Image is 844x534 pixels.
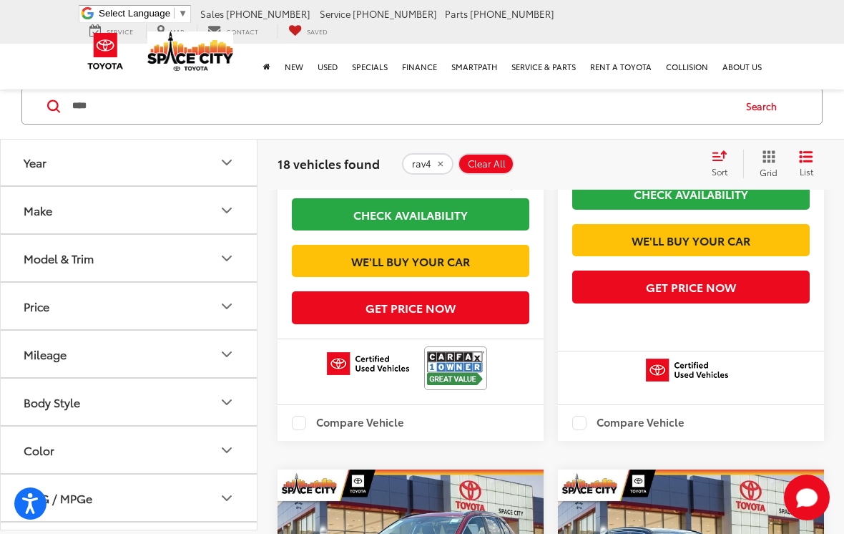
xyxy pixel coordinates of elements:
[504,44,583,89] a: Service & Parts
[24,155,46,169] div: Year
[395,44,444,89] a: Finance
[99,8,187,19] a: Select Language​
[256,44,278,89] a: Home
[24,491,92,505] div: MPG / MPGe
[146,24,195,39] a: Map
[147,31,233,71] img: Space City Toyota
[24,395,80,409] div: Body Style
[218,201,235,218] div: Make
[583,44,659,89] a: Rent a Toyota
[24,443,54,457] div: Color
[1,139,258,185] button: YearYear
[1,331,258,377] button: MileageMileage
[24,203,52,217] div: Make
[200,7,224,20] span: Sales
[712,165,727,178] span: Sort
[226,26,258,36] span: Contact
[799,165,813,178] span: List
[320,7,350,20] span: Service
[107,26,133,36] span: Service
[292,198,529,230] a: Check Availability
[646,359,728,382] img: Toyota Certified Used Vehicles
[310,44,345,89] a: Used
[292,245,529,277] a: We'll Buy Your Car
[445,7,468,20] span: Parts
[218,153,235,170] div: Year
[71,89,732,123] input: Search by Make, Model, or Keyword
[278,155,380,172] span: 18 vehicles found
[292,416,404,430] label: Compare Vehicle
[24,299,49,313] div: Price
[1,427,258,473] button: ColorColor
[572,271,810,303] button: Get Price Now
[218,441,235,458] div: Color
[402,153,453,175] button: remove rav4
[572,416,684,430] label: Compare Vehicle
[427,349,484,387] img: CarFax One Owner
[24,251,94,265] div: Model & Trim
[659,44,715,89] a: Collision
[1,379,258,425] button: Body StyleBody Style
[218,345,235,362] div: Mileage
[743,150,788,178] button: Grid View
[226,7,310,20] span: [PHONE_NUMBER]
[218,393,235,410] div: Body Style
[307,26,328,36] span: Saved
[345,44,395,89] a: Specials
[1,235,258,281] button: Model & TrimModel & Trim
[715,44,769,89] a: About Us
[79,28,132,74] img: Toyota
[444,44,504,89] a: SmartPath
[784,475,830,520] svg: Start Chat
[468,158,506,170] span: Clear All
[1,475,258,521] button: MPG / MPGeMPG / MPGe
[218,249,235,266] div: Model & Trim
[1,187,258,233] button: MakeMake
[170,26,184,36] span: Map
[327,352,409,375] img: Toyota Certified Used Vehicles
[278,24,338,39] a: My Saved Vehicles
[292,291,529,324] button: Get Price Now
[760,166,777,178] span: Grid
[79,24,144,39] a: Service
[1,283,258,329] button: PricePrice
[705,150,743,178] button: Select sort value
[572,224,810,256] a: We'll Buy Your Car
[470,7,554,20] span: [PHONE_NUMBER]
[197,24,269,39] a: Contact
[784,475,830,520] button: Toggle Chat Window
[788,150,824,178] button: List View
[99,8,170,19] span: Select Language
[24,347,67,361] div: Mileage
[572,178,810,210] a: Check Availability
[178,8,187,19] span: ▼
[458,153,514,175] button: Clear All
[218,297,235,314] div: Price
[353,7,437,20] span: [PHONE_NUMBER]
[218,489,235,506] div: MPG / MPGe
[412,158,431,170] span: rav4
[278,44,310,89] a: New
[732,88,798,124] button: Search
